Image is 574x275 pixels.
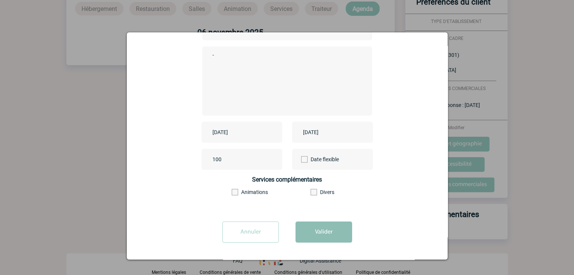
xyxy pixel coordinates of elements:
textarea: - [211,50,360,110]
input: Annuler [222,222,279,243]
h4: Services complémentaires [202,176,372,183]
input: Nombre de participants [211,154,282,164]
label: Date flexible [301,149,327,170]
label: Animations [232,189,273,195]
label: Divers [311,189,352,195]
button: Valider [295,222,352,243]
input: Date de début [211,127,263,137]
input: Date de fin [301,127,353,137]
